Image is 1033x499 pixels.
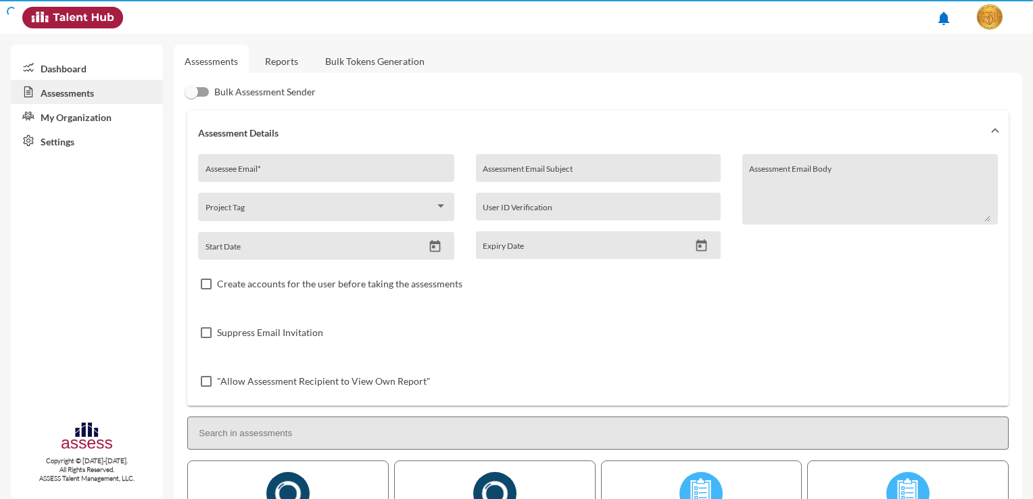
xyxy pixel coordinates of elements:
[11,456,163,483] p: Copyright © [DATE]-[DATE]. All Rights Reserved. ASSESS Talent Management, LLC.
[690,239,713,253] button: Open calendar
[217,325,323,341] span: Suppress Email Invitation
[185,55,238,67] a: Assessments
[198,127,982,139] mat-panel-title: Assessment Details
[217,373,431,389] span: "Allow Assessment Recipient to View Own Report"
[11,128,163,153] a: Settings
[214,84,316,100] span: Bulk Assessment Sender
[423,239,447,254] button: Open calendar
[187,154,1009,406] div: Assessment Details
[217,276,462,292] span: Create accounts for the user before taking the assessments
[254,45,309,78] a: Reports
[187,111,1009,154] mat-expansion-panel-header: Assessment Details
[60,421,114,454] img: assesscompany-logo.png
[314,45,435,78] a: Bulk Tokens Generation
[936,10,952,26] mat-icon: notifications
[11,104,163,128] a: My Organization
[187,417,1009,450] input: Search in assessments
[11,55,163,80] a: Dashboard
[11,80,163,104] a: Assessments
